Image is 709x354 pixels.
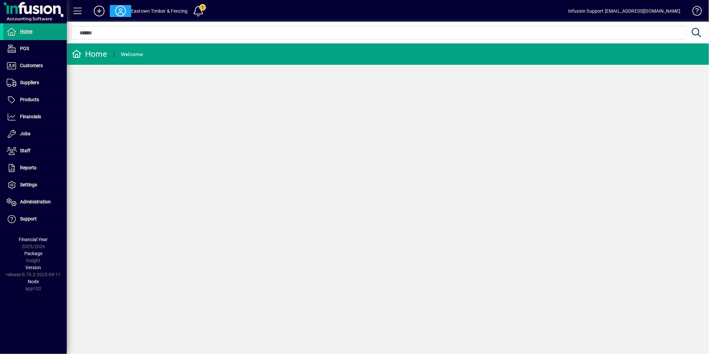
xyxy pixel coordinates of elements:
span: Jobs [20,131,30,136]
span: Financials [20,114,41,119]
span: Suppliers [20,80,39,85]
a: Staff [3,143,67,159]
button: Add [88,5,110,17]
a: Administration [3,194,67,210]
span: Home [20,29,32,34]
a: Knowledge Base [687,1,701,23]
span: Financial Year [19,237,48,242]
span: Administration [20,199,51,204]
span: Support [20,216,37,221]
span: Reports [20,165,36,170]
span: Node [28,279,39,284]
a: Jobs [3,126,67,142]
span: Customers [20,63,43,68]
a: Settings [3,177,67,193]
span: Version [26,265,41,270]
button: Profile [110,5,131,17]
a: Customers [3,57,67,74]
div: Home [72,49,107,59]
span: Staff [20,148,30,153]
a: Products [3,92,67,108]
a: Support [3,211,67,227]
span: POS [20,46,29,51]
span: Products [20,97,39,102]
a: Reports [3,160,67,176]
a: Financials [3,109,67,125]
span: Package [24,251,42,256]
div: Infusion Support [EMAIL_ADDRESS][DOMAIN_NAME] [568,6,681,16]
a: POS [3,40,67,57]
span: Settings [20,182,37,187]
div: Eastown Timber & Fencing [131,6,188,16]
a: Suppliers [3,74,67,91]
